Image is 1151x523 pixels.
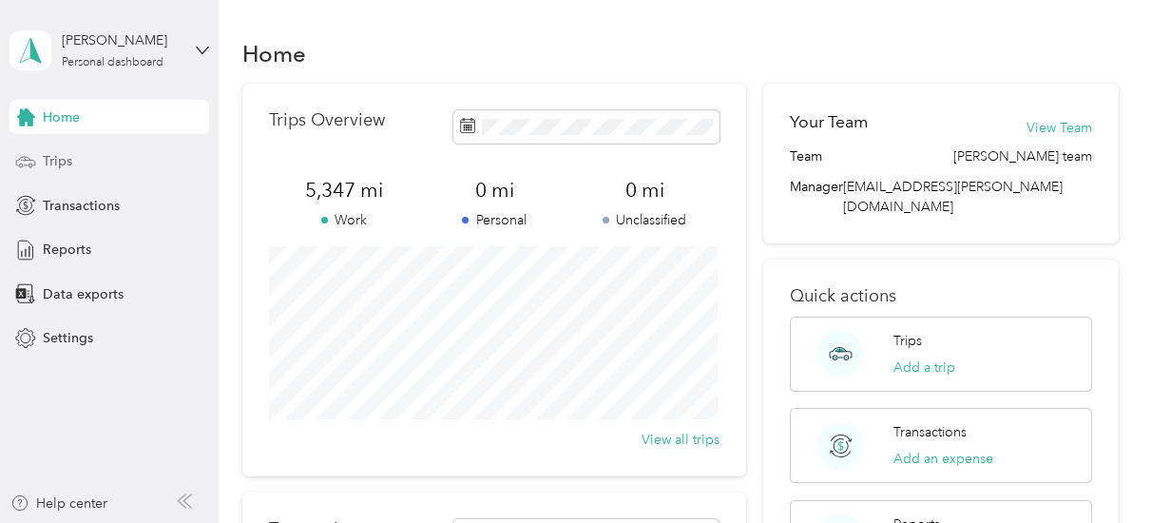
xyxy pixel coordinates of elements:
[43,196,120,216] span: Transactions
[43,151,72,171] span: Trips
[269,177,419,203] span: 5,347 mi
[893,422,967,442] p: Transactions
[43,284,124,304] span: Data exports
[1026,118,1092,138] button: View Team
[642,430,719,450] button: View all trips
[62,30,181,50] div: [PERSON_NAME]
[569,210,719,230] p: Unclassified
[893,358,955,378] button: Add a trip
[953,146,1092,166] span: [PERSON_NAME] team
[419,177,569,203] span: 0 mi
[893,449,993,469] button: Add an expense
[43,107,80,127] span: Home
[790,146,822,166] span: Team
[10,494,107,513] button: Help center
[62,57,163,68] div: Personal dashboard
[242,44,306,64] h1: Home
[843,179,1063,215] span: [EMAIL_ADDRESS][PERSON_NAME][DOMAIN_NAME]
[269,110,385,130] p: Trips Overview
[419,210,569,230] p: Personal
[569,177,719,203] span: 0 mi
[790,177,843,217] span: Manager
[790,286,1092,306] p: Quick actions
[269,210,419,230] p: Work
[43,328,93,348] span: Settings
[43,240,91,260] span: Reports
[790,110,868,134] h2: Your Team
[1045,416,1151,523] iframe: Everlance-gr Chat Button Frame
[893,331,922,351] p: Trips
